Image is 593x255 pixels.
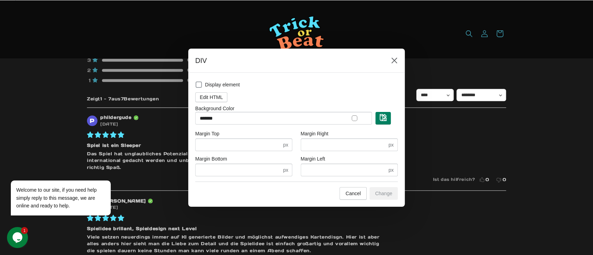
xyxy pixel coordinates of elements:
img: Trick or Beat [269,15,324,51]
div: px [388,166,394,174]
span: 0 [485,176,489,183]
h2: DIV [195,56,381,65]
div: px [283,166,288,174]
span: Zeigt [87,95,100,101]
button: Edit HTML [195,92,227,102]
summary: Suchen [461,26,477,41]
span: Ist das hilfreich? [433,176,475,182]
label: Margin Right [301,130,328,137]
a: Trick or Beat [257,13,336,54]
select: Filter reviews [416,88,454,101]
div: t [87,198,97,209]
button: text [375,112,391,125]
div: px [283,141,288,149]
label: Background Color [195,106,234,111]
span: Display element [205,81,240,88]
table: Rate list [87,34,192,85]
iframe: chat widget [7,227,29,248]
span: Cancel [345,191,361,196]
span: 0 [502,176,506,183]
span: aus [111,95,121,101]
p: Das Spiel hat unglaubliches Potenzial eine große Fangemeinde aufzubauen. Dafür muss das Spiel abe... [87,150,380,171]
span: Edit HTML [200,94,223,100]
div: px [388,141,394,149]
span: Bewertungen [124,95,159,101]
button: Cancel [339,187,367,200]
select: Sort by reviews [456,88,506,101]
label: Margin Left [301,155,325,162]
p: Spiel ist ein Sleeper [87,142,141,149]
div: p [87,115,97,126]
p: Viele setzen neuerdings immer auf KI generierte Bilder und möglichst aufwendiges Kartendisgn. Hie... [87,233,380,254]
strong: [PERSON_NAME] [100,197,146,204]
p: Spielidee brillant, Spieldesign next Level [87,225,197,232]
strong: phildergude [100,114,132,121]
p: 1 - 7 7 [87,96,159,101]
img: text [380,114,387,121]
label: Margin Top [195,130,219,137]
time: [DATE] [100,204,118,210]
iframe: chat widget [7,117,133,224]
label: Margin Bottom [195,155,227,162]
time: [DATE] [100,121,118,127]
